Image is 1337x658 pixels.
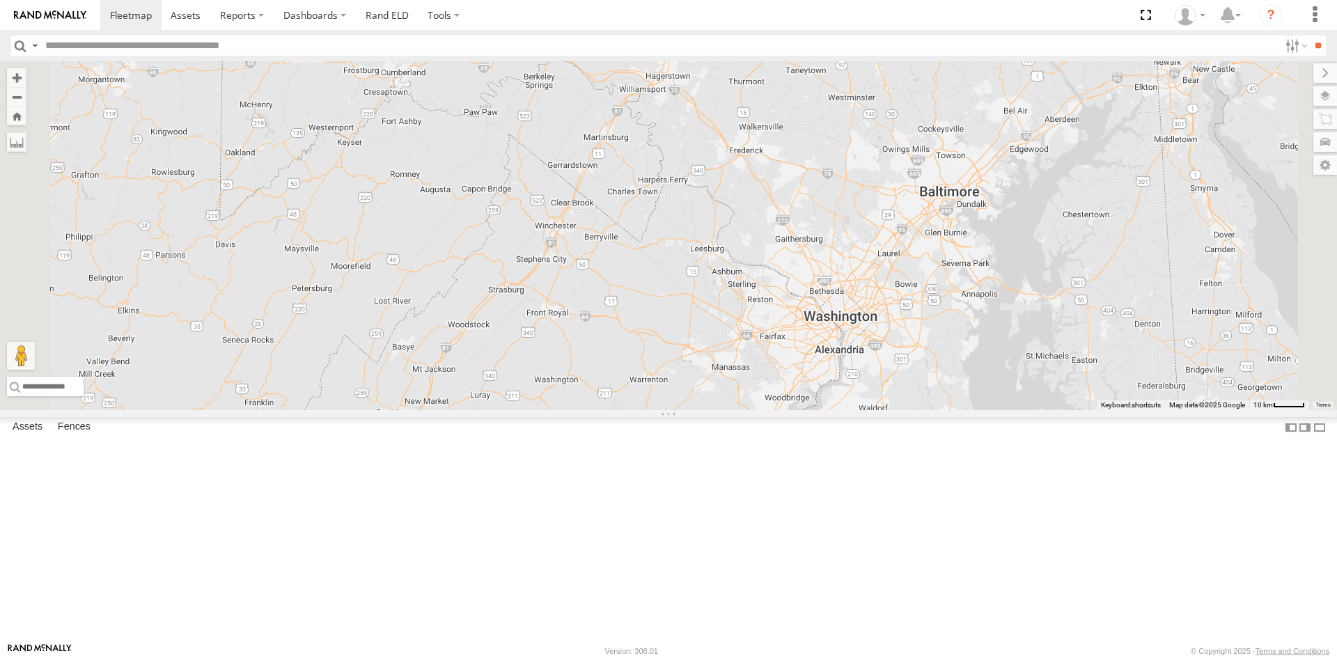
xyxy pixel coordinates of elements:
label: Assets [6,418,49,437]
div: © Copyright 2025 - [1191,647,1329,655]
label: Search Query [29,36,40,56]
button: Zoom Home [7,107,26,125]
label: Measure [7,132,26,152]
label: Map Settings [1313,155,1337,175]
img: rand-logo.svg [14,10,86,20]
label: Dock Summary Table to the Left [1284,417,1298,437]
div: Version: 308.01 [605,647,658,655]
div: Nalinda Hewa [1170,5,1210,26]
label: Hide Summary Table [1313,417,1327,437]
label: Search Filter Options [1280,36,1310,56]
a: Terms and Conditions [1256,647,1329,655]
i: ? [1260,4,1282,26]
span: Map data ©2025 Google [1169,401,1245,409]
button: Map Scale: 10 km per 42 pixels [1249,400,1309,410]
a: Visit our Website [8,644,72,658]
label: Fences [51,418,97,437]
a: Terms (opens in new tab) [1316,402,1331,408]
button: Drag Pegman onto the map to open Street View [7,342,35,370]
button: Keyboard shortcuts [1101,400,1161,410]
label: Dock Summary Table to the Right [1298,417,1312,437]
button: Zoom out [7,87,26,107]
span: 10 km [1253,401,1273,409]
button: Zoom in [7,68,26,87]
